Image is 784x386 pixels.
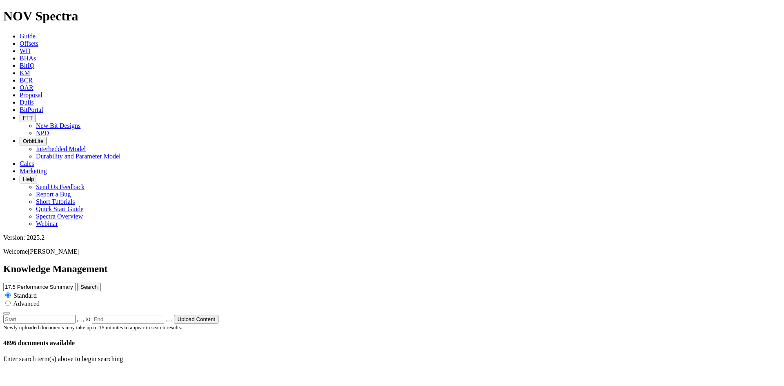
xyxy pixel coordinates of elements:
a: NPD [36,129,49,136]
a: BHAs [20,55,36,62]
span: [PERSON_NAME] [28,248,80,255]
a: WD [20,47,31,54]
span: to [85,315,90,322]
a: Interbedded Model [36,145,86,152]
h1: NOV Spectra [3,9,781,24]
span: Advanced [13,300,40,307]
a: BitIQ [20,62,34,69]
div: Version: 2025.2 [3,234,781,241]
input: e.g. Smoothsteer Record [3,283,76,291]
button: Help [20,175,37,183]
a: BitPortal [20,106,43,113]
span: OrbitLite [23,138,43,144]
span: FTT [23,115,33,121]
a: Spectra Overview [36,213,83,220]
a: Guide [20,33,36,40]
button: Upload Content [174,315,218,324]
small: Newly uploaded documents may take up to 15 minutes to appear in search results. [3,324,182,330]
button: FTT [20,114,36,122]
a: Quick Start Guide [36,205,83,212]
a: Short Tutorials [36,198,75,205]
button: Search [77,283,101,291]
a: Proposal [20,91,42,98]
button: OrbitLite [20,137,47,145]
input: End [92,315,164,324]
span: Help [23,176,34,182]
a: Report a Bug [36,191,71,198]
a: BCR [20,77,33,84]
a: Offsets [20,40,38,47]
a: Dulls [20,99,34,106]
p: Welcome [3,248,781,255]
a: New Bit Designs [36,122,80,129]
a: OAR [20,84,33,91]
a: Send Us Feedback [36,183,85,190]
a: Durability and Parameter Model [36,153,121,160]
h2: Knowledge Management [3,263,781,274]
input: Start [3,315,76,324]
a: Calcs [20,160,34,167]
a: KM [20,69,30,76]
a: Marketing [20,167,47,174]
span: Standard [13,292,37,299]
p: Enter search term(s) above to begin searching [3,355,781,363]
h4: 4896 documents available [3,339,781,347]
a: Webinar [36,220,58,227]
